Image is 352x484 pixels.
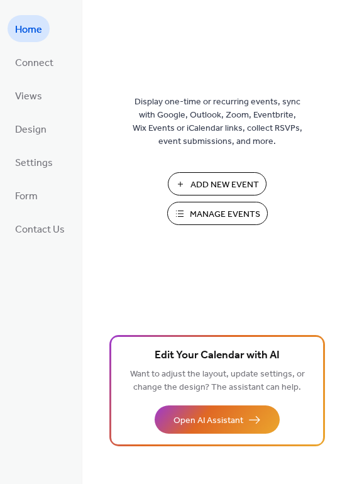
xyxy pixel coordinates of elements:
a: Design [8,115,54,142]
a: Contact Us [8,215,72,242]
span: Contact Us [15,220,65,239]
span: Want to adjust the layout, update settings, or change the design? The assistant can help. [130,366,305,396]
span: Connect [15,53,53,73]
a: Connect [8,48,61,75]
button: Add New Event [168,172,267,195]
span: Design [15,120,47,140]
a: Views [8,82,50,109]
span: Display one-time or recurring events, sync with Google, Outlook, Zoom, Eventbrite, Wix Events or ... [133,96,302,148]
span: Settings [15,153,53,173]
a: Home [8,15,50,42]
button: Manage Events [167,202,268,225]
a: Settings [8,148,60,175]
span: Manage Events [190,208,260,221]
button: Open AI Assistant [155,405,280,434]
span: Home [15,20,42,40]
span: Add New Event [190,179,259,192]
span: Open AI Assistant [173,414,243,427]
a: Form [8,182,45,209]
span: Edit Your Calendar with AI [155,347,280,365]
span: Form [15,187,38,206]
span: Views [15,87,42,106]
